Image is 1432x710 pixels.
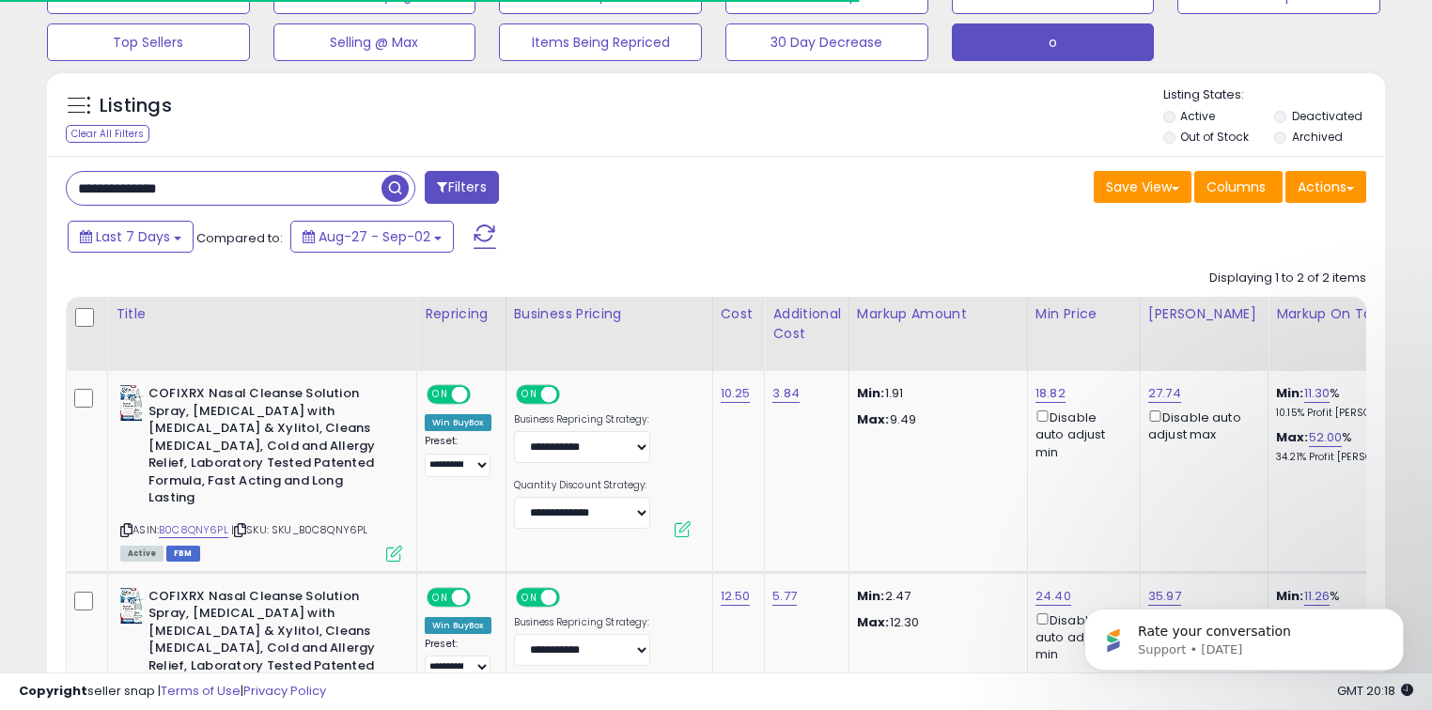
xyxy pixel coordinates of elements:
strong: Min: [857,384,885,402]
p: Listing States: [1163,86,1386,104]
span: OFF [468,589,498,605]
div: Disable auto adjust min [1035,610,1126,664]
a: 52.00 [1309,428,1343,447]
div: Disable auto adjust max [1148,407,1253,443]
h5: Listings [100,93,172,119]
img: 41+M-GfX4aL._SL40_.jpg [120,385,144,423]
span: OFF [556,387,586,403]
div: Business Pricing [514,304,705,324]
button: Last 7 Days [68,221,194,253]
span: | SKU: SKU_B0C8QNY6PL [231,522,368,537]
label: Archived [1292,129,1343,145]
a: 11.30 [1304,384,1331,403]
button: Top Sellers [47,23,250,61]
div: Displaying 1 to 2 of 2 items [1209,270,1366,287]
span: OFF [468,387,498,403]
span: FBM [166,546,200,562]
label: Quantity Discount Strategy: [514,479,650,492]
a: 12.50 [721,587,751,606]
span: Aug-27 - Sep-02 [319,227,430,246]
span: All listings currently available for purchase on Amazon [120,546,163,562]
button: o [952,23,1155,61]
a: B0C8QNY6PL [159,522,228,538]
label: Out of Stock [1180,129,1249,145]
button: 30 Day Decrease [725,23,928,61]
p: 9.49 [857,411,1013,428]
div: Win BuyBox [425,414,491,431]
div: [PERSON_NAME] [1148,304,1260,324]
div: % [1276,385,1432,420]
a: 5.77 [772,587,797,606]
a: 10.25 [721,384,751,403]
a: Terms of Use [161,682,241,700]
div: Clear All Filters [66,125,149,143]
strong: Max: [857,613,890,631]
span: ON [518,589,541,605]
span: ON [428,589,452,605]
a: 3.84 [772,384,800,403]
div: ASIN: [120,385,402,560]
p: 34.21% Profit [PERSON_NAME] [1276,451,1432,464]
button: Filters [425,171,498,204]
label: Business Repricing Strategy: [514,413,650,426]
div: Repricing [425,304,498,324]
div: seller snap | | [19,683,326,701]
button: Items Being Repriced [499,23,702,61]
label: Business Repricing Strategy: [514,616,650,629]
b: Max: [1276,428,1309,446]
a: 24.40 [1035,587,1071,606]
a: 27.74 [1148,384,1181,403]
span: ON [428,387,452,403]
button: Selling @ Max [273,23,476,61]
p: 12.30 [857,614,1013,631]
iframe: Intercom notifications message [1056,569,1432,701]
button: Aug-27 - Sep-02 [290,221,454,253]
span: Last 7 Days [96,227,170,246]
b: Min: [1276,384,1304,402]
div: Markup Amount [857,304,1020,324]
b: COFIXRX Nasal Cleanse Solution Spray, [MEDICAL_DATA] with [MEDICAL_DATA] & Xylitol, Cleans [MEDIC... [148,385,377,512]
div: Title [116,304,409,324]
div: Additional Cost [772,304,841,344]
button: Actions [1285,171,1366,203]
span: Compared to: [196,229,283,247]
strong: Copyright [19,682,87,700]
strong: Min: [857,587,885,605]
p: 2.47 [857,588,1013,605]
div: Win BuyBox [425,617,491,634]
p: 1.91 [857,385,1013,402]
a: 18.82 [1035,384,1066,403]
label: Active [1180,108,1215,124]
div: % [1276,429,1432,464]
div: Preset: [425,435,491,477]
span: OFF [556,589,586,605]
div: Disable auto adjust min [1035,407,1126,461]
div: Preset: [425,638,491,680]
button: Save View [1094,171,1191,203]
a: Privacy Policy [243,682,326,700]
button: Columns [1194,171,1283,203]
label: Deactivated [1292,108,1362,124]
img: 41+M-GfX4aL._SL40_.jpg [120,588,144,625]
strong: Max: [857,410,890,428]
span: Columns [1206,177,1266,196]
div: Min Price [1035,304,1132,324]
span: ON [518,387,541,403]
p: 10.15% Profit [PERSON_NAME] [1276,407,1432,420]
div: Cost [721,304,757,324]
